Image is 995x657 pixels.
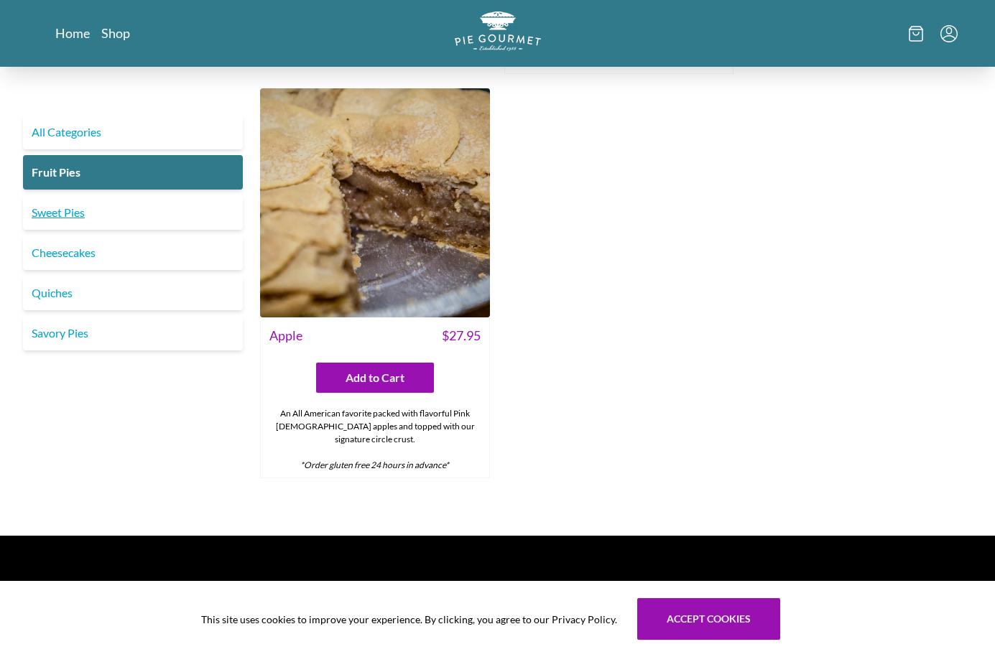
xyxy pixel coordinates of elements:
[23,236,243,270] a: Cheesecakes
[55,24,90,42] a: Home
[651,576,935,597] h1: Hours
[23,316,243,350] a: Savory Pies
[300,460,449,470] em: *Order gluten free 24 hours in advance*
[346,369,404,386] span: Add to Cart
[316,363,434,393] button: Add to Cart
[201,612,617,627] span: This site uses cookies to improve your experience. By clicking, you agree to our Privacy Policy.
[23,195,243,230] a: Sweet Pies
[455,11,541,55] a: Logo
[23,276,243,310] a: Quiches
[637,598,780,640] button: Accept cookies
[356,576,639,597] h1: Location
[269,326,302,345] span: Apple
[61,576,345,597] h1: Connect with us
[455,11,541,51] img: logo
[261,401,489,477] div: An All American favorite packed with flavorful Pink [DEMOGRAPHIC_DATA] apples and topped with our...
[23,155,243,190] a: Fruit Pies
[940,25,958,42] button: Menu
[23,115,243,149] a: All Categories
[101,24,130,42] a: Shop
[442,326,481,345] span: $ 27.95
[260,88,490,318] img: Apple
